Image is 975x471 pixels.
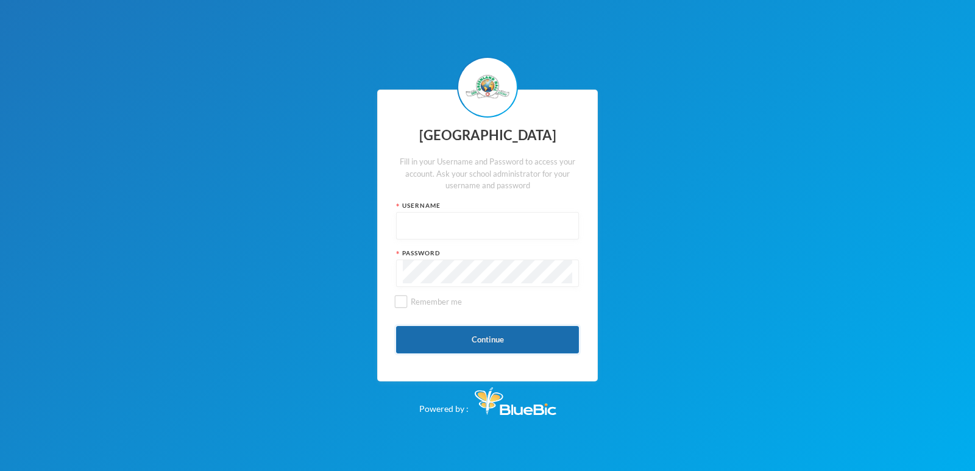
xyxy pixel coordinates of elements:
[475,388,556,415] img: Bluebic
[396,326,579,353] button: Continue
[396,124,579,147] div: [GEOGRAPHIC_DATA]
[419,381,556,415] div: Powered by :
[396,249,579,258] div: Password
[396,201,579,210] div: Username
[396,156,579,192] div: Fill in your Username and Password to access your account. Ask your school administrator for your...
[406,297,467,306] span: Remember me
